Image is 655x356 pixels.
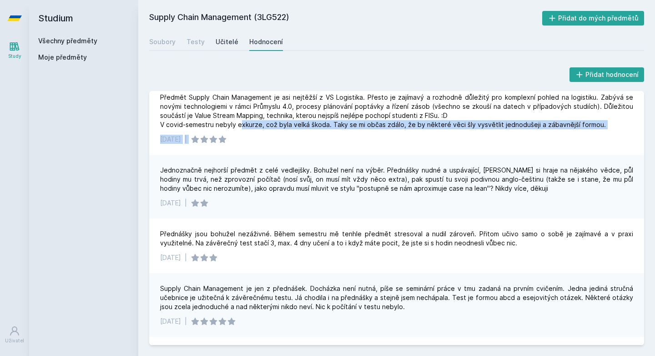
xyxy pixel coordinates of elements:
a: Hodnocení [249,33,283,51]
a: Všechny předměty [38,37,97,45]
div: Přednášky jsou bohužel nezáživné. Během semestru mě tenhle předmět stresoval a nudil zároveň. Při... [160,229,633,248]
a: Soubory [149,33,176,51]
button: Přidat hodnocení [569,67,645,82]
div: Testy [186,37,205,46]
button: Přidat do mých předmětů [542,11,645,25]
div: Jednoznačně nejhorší předmět z celé vedlejšky. Bohužel není na výběr. Přednášky nudné a uspávajíc... [160,166,633,193]
a: Uživatel [2,321,27,349]
div: Soubory [149,37,176,46]
div: | [185,317,187,326]
div: [DATE] [160,198,181,208]
div: [DATE] [160,253,181,262]
div: Hodnocení [249,37,283,46]
div: | [185,198,187,208]
div: Uživatel [5,337,24,344]
a: Testy [186,33,205,51]
a: Study [2,36,27,64]
span: Moje předměty [38,53,87,62]
div: Study [8,53,21,60]
div: | [185,253,187,262]
div: Učitelé [216,37,238,46]
div: [DATE] [160,135,181,144]
div: Předmět Supply Chain Management je asi nejtěžší z VS Logistika. Přesto je zajímavý a rozhodně důl... [160,93,633,129]
div: | [185,135,187,144]
a: Učitelé [216,33,238,51]
h2: Supply Chain Management (3LG522) [149,11,542,25]
div: [DATE] [160,317,181,326]
div: Supply Chain Management je jen z přednášek. Docházka není nutná, píše se seminární práce v tmu za... [160,284,633,311]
